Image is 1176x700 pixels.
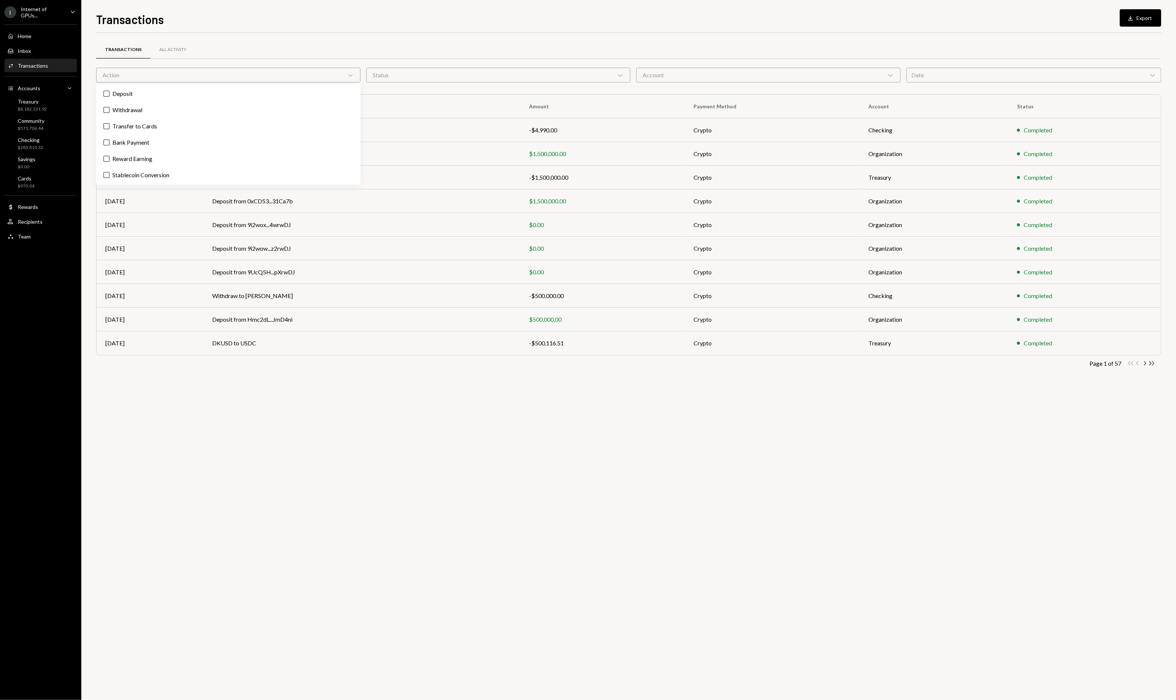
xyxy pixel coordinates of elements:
div: Completed [1024,315,1052,324]
td: Organization [860,189,1008,213]
a: All Activity [150,40,195,59]
div: Completed [1024,173,1052,182]
button: Reward Earning [104,156,109,162]
a: Transactions [4,59,77,72]
div: Transactions [105,47,142,53]
td: Organization [860,213,1008,237]
a: Treasury$8,182,321.92 [4,96,77,114]
a: Transactions [96,40,150,59]
th: To/From [203,95,521,118]
td: Deposit from 0x4c2c...A200B8 [203,142,521,166]
td: Treasury [860,331,1008,355]
div: Date [906,68,1161,82]
div: [DATE] [105,339,194,348]
button: Bank Payment [104,139,109,145]
div: $0.00 [529,244,676,253]
div: Completed [1024,197,1052,206]
div: $1,500,000.00 [529,149,676,158]
label: Deposit [99,87,357,100]
td: Organization [860,308,1008,331]
td: Crypto [685,260,860,284]
a: Accounts [4,81,77,95]
td: Organization [860,142,1008,166]
td: USDC to DKUSD [203,166,521,189]
div: All Activity [159,47,186,53]
a: Rewards [4,200,77,213]
div: Recipients [18,219,43,225]
a: Cards$970.04 [4,173,77,191]
h1: Transactions [96,12,164,27]
div: Completed [1024,126,1052,135]
a: Savings$0.00 [4,154,77,172]
td: DKUSD to USDC [203,331,521,355]
a: Inbox [4,44,77,57]
div: Transactions [18,62,48,69]
td: Crypto [685,166,860,189]
div: Completed [1024,291,1052,300]
label: Stablecoin Conversion [99,168,357,182]
div: Treasury [18,98,47,105]
div: Checking [18,137,43,143]
label: Reward Earning [99,152,357,165]
div: -$1,500,000.00 [529,173,676,182]
td: Withdraw to [PERSON_NAME] [203,284,521,308]
div: Completed [1024,220,1052,229]
td: Crypto [685,308,860,331]
div: Completed [1024,268,1052,277]
td: Crypto [685,331,860,355]
th: Account [860,95,1008,118]
td: Organization [860,260,1008,284]
td: Deposit from 9i2wox...4wrwDJ [203,213,521,237]
div: Status [366,68,631,82]
div: $500,000.00 [529,315,676,324]
div: $970.04 [18,183,34,189]
td: Checking [860,118,1008,142]
label: Withdrawal [99,103,357,116]
td: Treasury [860,166,1008,189]
div: [DATE] [105,291,194,300]
div: [DATE] [105,315,194,324]
div: Action [96,68,360,82]
a: Team [4,230,77,243]
div: -$500,116.51 [529,339,676,348]
div: [DATE] [105,197,194,206]
td: Deposit from 9UcQ5H...pXrwDJ [203,260,521,284]
a: Home [4,29,77,43]
td: Checking [860,284,1008,308]
div: Community [18,118,44,124]
td: Crypto [685,213,860,237]
a: Community$571,706.44 [4,115,77,133]
td: Crypto [685,142,860,166]
td: Deposit from 9i2wow...z2rwDJ [203,237,521,260]
div: Team [18,233,31,240]
button: Transfer to Cards [104,123,109,129]
td: Withdraw to Aligned Consulting LLC [203,118,521,142]
div: Internet of GPUs... [21,6,64,18]
div: $571,706.44 [18,125,44,132]
a: Checking$283,810.32 [4,135,77,152]
button: Export [1120,9,1161,27]
th: Amount [520,95,685,118]
button: Withdrawal [104,107,109,113]
div: $0.00 [18,164,35,170]
td: Crypto [685,284,860,308]
a: Recipients [4,215,77,228]
label: Transfer to Cards [99,119,357,133]
td: Crypto [685,118,860,142]
div: Inbox [18,48,31,54]
td: Crypto [685,189,860,213]
th: Payment Method [685,95,860,118]
button: Deposit [104,91,109,97]
div: $1,500,000.00 [529,197,676,206]
div: Cards [18,175,34,182]
div: Account [636,68,901,82]
div: Completed [1024,244,1052,253]
div: $0.00 [529,268,676,277]
td: Deposit from 0xCD53...31Ca7b [203,189,521,213]
div: Home [18,33,31,39]
div: [DATE] [105,244,194,253]
div: $283,810.32 [18,145,43,151]
div: Page 1 of 57 [1089,360,1121,367]
td: Organization [860,237,1008,260]
div: Completed [1024,149,1052,158]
